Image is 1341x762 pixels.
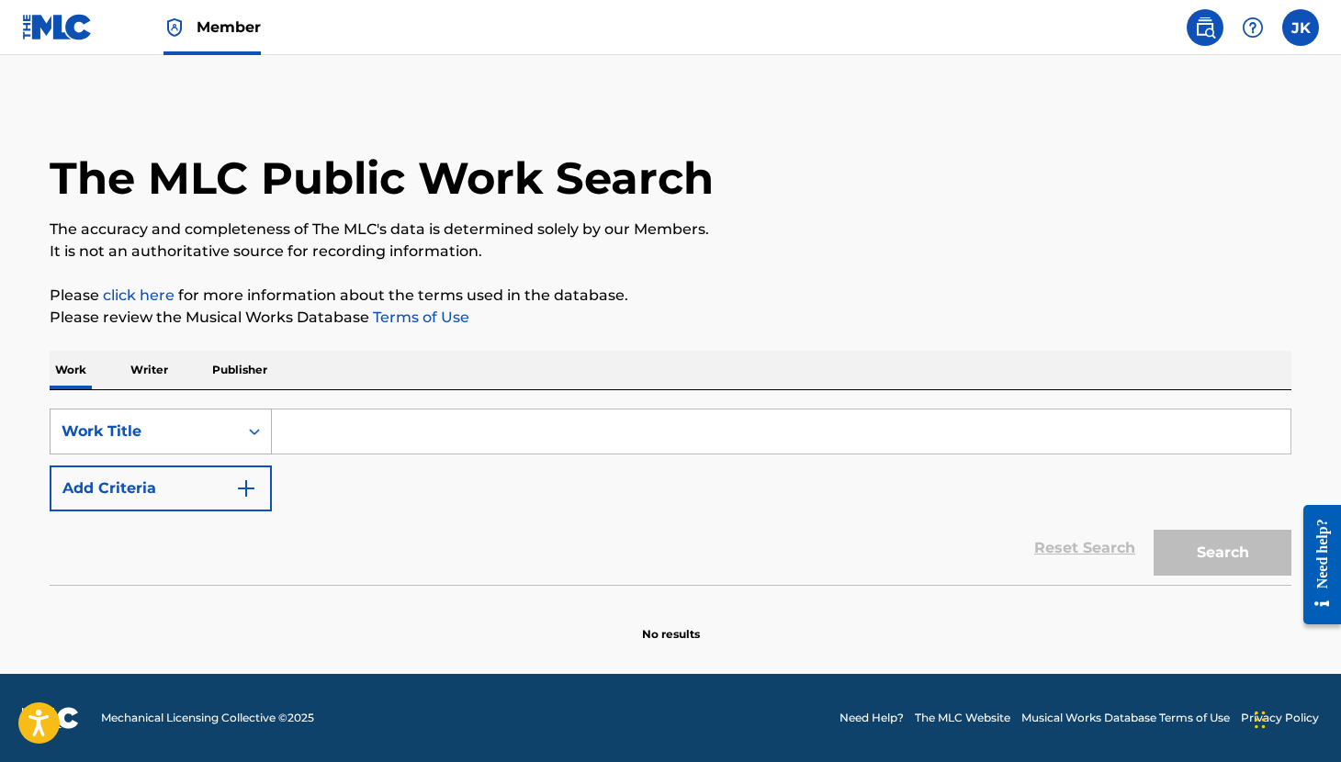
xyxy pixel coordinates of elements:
a: The MLC Website [915,710,1010,726]
a: click here [103,286,175,304]
a: Terms of Use [369,308,469,326]
button: Add Criteria [50,465,272,511]
p: No results [642,604,700,643]
div: Help [1234,9,1271,46]
span: Member [197,17,261,38]
a: Public Search [1187,9,1223,46]
a: Privacy Policy [1241,710,1319,726]
a: Musical Works Database Terms of Use [1021,710,1230,726]
p: Work [50,351,92,389]
h1: The MLC Public Work Search [50,151,714,206]
a: Need Help? [840,710,904,726]
p: Writer [125,351,174,389]
img: help [1242,17,1264,39]
img: Top Rightsholder [163,17,186,39]
img: 9d2ae6d4665cec9f34b9.svg [235,477,257,499]
p: Please for more information about the terms used in the database. [50,285,1291,307]
div: User Menu [1282,9,1319,46]
img: logo [22,707,79,729]
span: Mechanical Licensing Collective © 2025 [101,710,314,726]
img: MLC Logo [22,14,93,40]
iframe: Chat Widget [1249,674,1341,762]
p: Publisher [207,351,273,389]
div: Work Title [62,420,227,443]
iframe: Resource Center [1290,491,1341,639]
p: It is not an authoritative source for recording information. [50,241,1291,263]
div: Drag [1255,692,1266,747]
p: The accuracy and completeness of The MLC's data is determined solely by our Members. [50,219,1291,241]
p: Please review the Musical Works Database [50,307,1291,329]
form: Search Form [50,409,1291,585]
img: search [1194,17,1216,39]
